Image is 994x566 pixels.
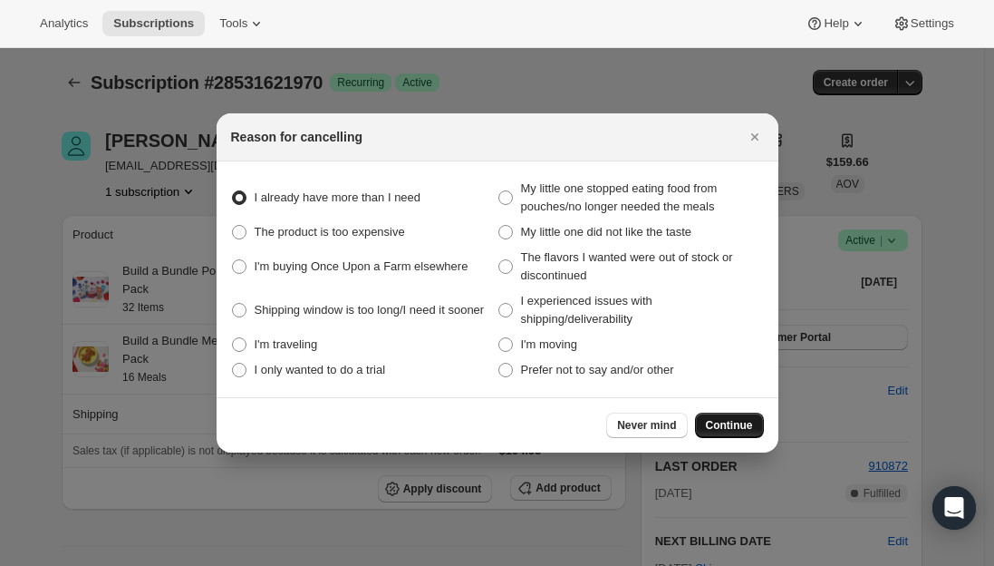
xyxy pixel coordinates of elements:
h2: Reason for cancelling [231,128,362,146]
span: Never mind [617,418,676,433]
span: Shipping window is too long/I need it sooner [255,303,485,317]
button: Never mind [606,413,687,438]
button: Subscriptions [102,11,205,36]
span: Tools [219,16,247,31]
span: I already have more than I need [255,190,421,204]
button: Settings [882,11,965,36]
span: I'm buying Once Upon a Farm elsewhere [255,259,468,273]
div: Open Intercom Messenger [932,486,976,530]
span: Subscriptions [113,16,194,31]
span: Help [824,16,848,31]
button: Help [795,11,877,36]
span: Analytics [40,16,88,31]
span: I'm traveling [255,337,318,351]
span: The flavors I wanted were out of stock or discontinued [521,250,733,282]
span: I only wanted to do a trial [255,363,386,376]
span: I'm moving [521,337,577,351]
span: My little one stopped eating food from pouches/no longer needed the meals [521,181,718,213]
span: I experienced issues with shipping/deliverability [521,294,652,326]
button: Close [742,124,767,150]
span: Continue [706,418,753,433]
button: Continue [695,413,764,438]
span: Prefer not to say and/or other [521,363,674,376]
span: The product is too expensive [255,225,405,239]
button: Tools [208,11,276,36]
span: My little one did not like the taste [521,225,692,239]
span: Settings [911,16,954,31]
button: Analytics [29,11,99,36]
